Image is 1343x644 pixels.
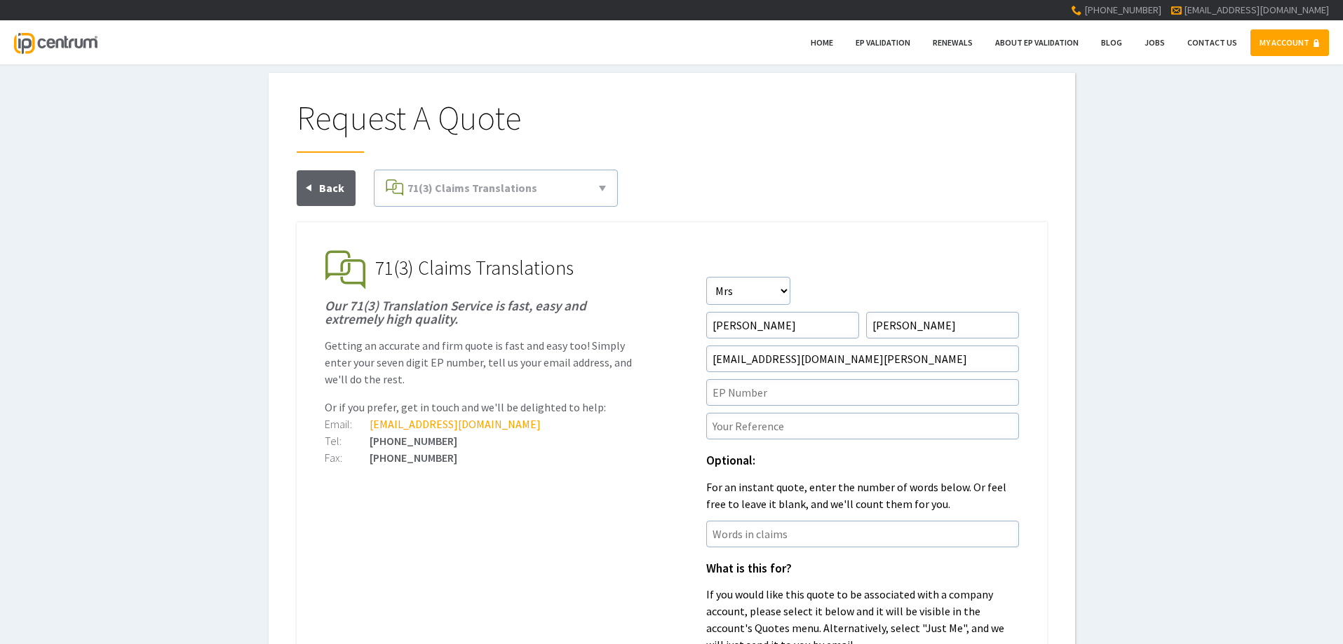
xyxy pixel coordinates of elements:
span: Jobs [1145,37,1165,48]
h1: Optional: [706,455,1019,467]
span: [PHONE_NUMBER] [1084,4,1161,16]
a: Home [802,29,842,56]
span: 71(3) Claims Translations [407,181,537,195]
input: Email [706,345,1019,372]
div: [PHONE_NUMBER] [325,452,637,463]
a: Back [297,170,356,206]
a: Contact Us [1178,29,1246,56]
div: Tel: [325,435,370,446]
h1: Request A Quote [297,101,1047,153]
p: Getting an accurate and firm quote is fast and easy too! Simply enter your seven digit EP number,... [325,337,637,388]
div: Fax: [325,452,370,463]
a: About EP Validation [986,29,1088,56]
span: Contact Us [1187,37,1237,48]
span: Blog [1101,37,1122,48]
div: [PHONE_NUMBER] [325,435,637,446]
a: 71(3) Claims Translations [380,176,612,200]
a: EP Validation [846,29,919,56]
a: Jobs [1135,29,1174,56]
span: EP Validation [856,37,910,48]
div: Email: [325,418,370,430]
a: IP Centrum [14,20,97,64]
span: Renewals [933,37,973,48]
input: Words in claims [706,521,1019,547]
input: EP Number [706,379,1019,406]
span: 71(3) Claims Translations [375,255,574,280]
h1: What is this for? [706,563,1019,575]
a: Renewals [924,29,982,56]
a: MY ACCOUNT [1250,29,1329,56]
p: For an instant quote, enter the number of words below. Or feel free to leave it blank, and we'll ... [706,479,1019,512]
input: First Name [706,312,859,338]
span: Back [319,181,344,195]
a: [EMAIL_ADDRESS][DOMAIN_NAME] [1184,4,1329,16]
span: Home [811,37,833,48]
p: Or if you prefer, get in touch and we'll be delighted to help: [325,399,637,416]
a: Blog [1092,29,1131,56]
a: [EMAIL_ADDRESS][DOMAIN_NAME] [370,417,541,431]
input: Surname [866,312,1019,338]
input: Your Reference [706,413,1019,439]
span: About EP Validation [995,37,1079,48]
h1: Our 71(3) Translation Service is fast, easy and extremely high quality. [325,299,637,326]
